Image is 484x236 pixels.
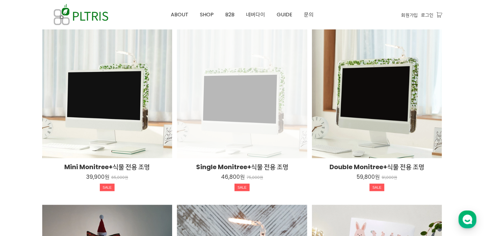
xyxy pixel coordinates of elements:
a: 대화 [42,183,83,199]
p: 46,800원 [221,173,244,180]
p: 39,900원 [86,173,109,180]
div: SALE [369,184,384,191]
p: 65,000원 [111,175,128,180]
span: 대화 [59,193,66,198]
span: 네버다이 [246,11,265,18]
h2: Double Monitree+식물 전용 조명 [312,162,442,171]
a: ABOUT [165,0,194,29]
a: Single Monitree+식물 전용 조명 46,800원 75,000원 SALE [177,162,307,193]
p: 75,000원 [246,175,263,180]
a: Mini Monitree+식물 전용 조명 39,900원 65,000원 SALE [42,162,172,193]
a: GUIDE [271,0,298,29]
span: 설정 [99,193,107,198]
p: 91,000원 [382,175,397,180]
a: 문의 [298,0,319,29]
div: SALE [100,184,115,191]
a: SHOP [194,0,219,29]
a: 회원가입 [401,12,418,19]
span: 홈 [20,193,24,198]
h2: Single Monitree+식물 전용 조명 [177,162,307,171]
span: GUIDE [277,11,292,18]
h2: Mini Monitree+식물 전용 조명 [42,162,172,171]
a: Double Monitree+식물 전용 조명 59,800원 91,000원 SALE [312,162,442,193]
span: 문의 [304,11,313,18]
span: SHOP [200,11,214,18]
a: 설정 [83,183,123,199]
a: 홈 [2,183,42,199]
span: ABOUT [171,11,188,18]
a: 로그인 [421,12,433,19]
span: B2B [225,11,234,18]
div: SALE [234,184,249,191]
a: 네버다이 [240,0,271,29]
p: 59,800원 [357,173,380,180]
a: B2B [219,0,240,29]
